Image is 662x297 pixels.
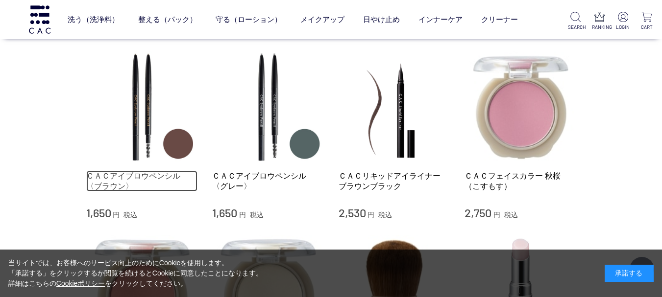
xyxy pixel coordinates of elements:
[212,206,237,220] span: 1,650
[418,6,463,32] a: インナーケア
[113,211,120,219] span: 円
[368,211,374,219] span: 円
[212,171,324,192] a: ＣＡＣアイブロウペンシル 〈グレー〉
[465,51,576,163] img: ＣＡＣフェイスカラー 秋桜（こすもす）
[86,206,111,220] span: 1,650
[465,206,491,220] span: 2,750
[568,23,583,31] p: SEARCH
[339,171,450,192] a: ＣＡＣリキッドアイライナー ブラウンブラック
[504,211,518,219] span: 税込
[123,211,137,219] span: 税込
[639,23,654,31] p: CART
[493,211,500,219] span: 円
[8,258,263,289] div: 当サイトでは、お客様へのサービス向上のためにCookieを使用します。 「承諾する」をクリックするか閲覧を続けるとCookieに同意したことになります。 詳細はこちらの をクリックしてください。
[86,171,198,192] a: ＣＡＣアイブロウペンシル 〈ブラウン〉
[284,37,332,45] a: フェイスカラー
[216,6,282,32] a: 守る（ローション）
[138,6,197,32] a: 整える（パック）
[339,206,366,220] span: 2,530
[27,5,52,33] img: logo
[56,279,105,287] a: Cookieポリシー
[212,51,324,163] img: ＣＡＣアイブロウペンシル 〈グレー〉
[239,211,246,219] span: 円
[300,6,344,32] a: メイクアップ
[253,37,267,45] a: アイ
[86,51,198,163] img: ＣＡＣアイブロウペンシル 〈ブラウン〉
[568,12,583,31] a: SEARCH
[615,23,631,31] p: LOGIN
[339,51,450,163] img: ＣＡＣリキッドアイライナー ブラウンブラック
[465,171,576,192] a: ＣＡＣフェイスカラー 秋桜（こすもす）
[592,12,607,31] a: RANKING
[216,37,236,45] a: ベース
[615,12,631,31] a: LOGIN
[639,12,654,31] a: CART
[481,6,518,32] a: クリーナー
[68,6,119,32] a: 洗う（洗浄料）
[605,265,654,282] div: 承諾する
[378,211,392,219] span: 税込
[363,6,400,32] a: 日やけ止め
[349,37,370,45] a: リップ
[592,23,607,31] p: RANKING
[250,211,264,219] span: 税込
